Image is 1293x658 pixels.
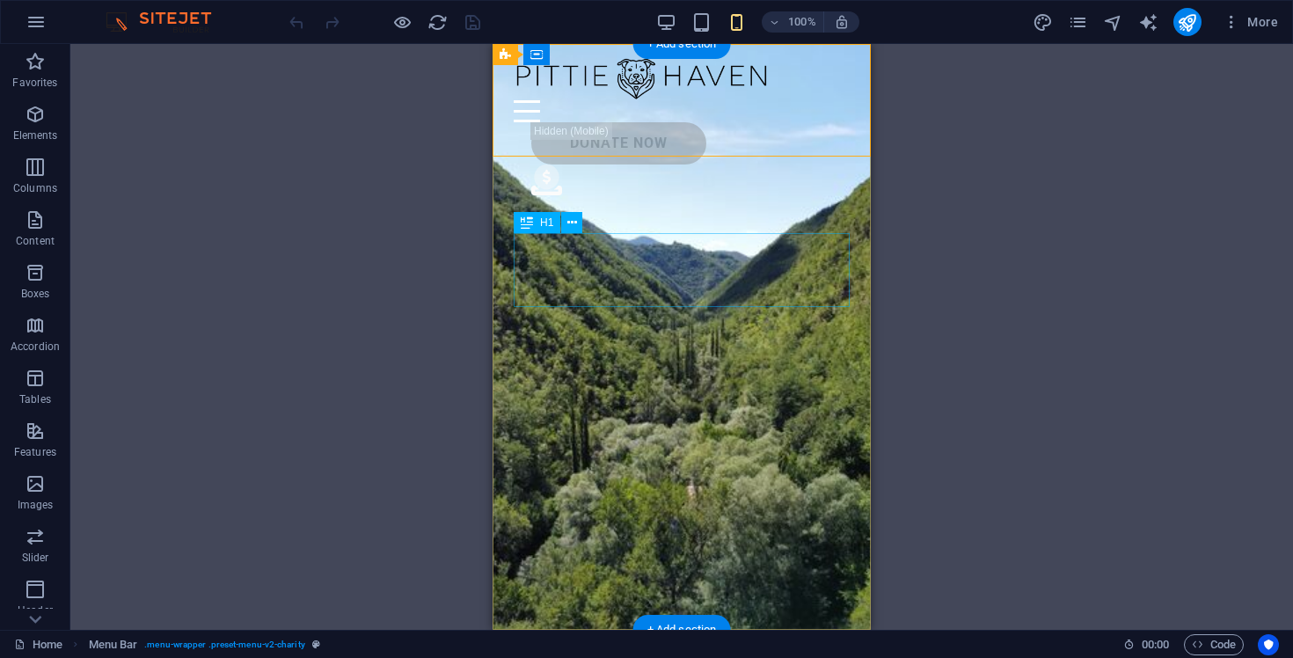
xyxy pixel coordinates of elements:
i: Publish [1177,12,1197,33]
span: More [1223,13,1278,31]
span: : [1154,638,1157,651]
i: This element is a customizable preset [312,640,320,649]
p: Slider [22,551,49,565]
button: text_generator [1138,11,1159,33]
a: Click to cancel selection. Double-click to open Pages [14,634,62,655]
h6: Session time [1123,634,1170,655]
span: H1 [540,217,553,228]
span: Code [1192,634,1236,655]
i: Navigator [1103,12,1123,33]
button: Click here to leave preview mode and continue editing [391,11,413,33]
p: Header [18,603,53,618]
nav: breadcrumb [89,634,320,655]
button: Usercentrics [1258,634,1279,655]
button: publish [1173,8,1202,36]
p: Boxes [21,287,50,301]
button: design [1033,11,1054,33]
button: More [1216,8,1285,36]
button: Code [1184,634,1244,655]
p: Elements [13,128,58,143]
img: Editor Logo [101,11,233,33]
h6: 100% [788,11,816,33]
div: + Add section [633,29,731,59]
button: pages [1068,11,1089,33]
span: Click to select. Double-click to edit [89,634,138,655]
p: Content [16,234,55,248]
div: + Add section [633,615,731,645]
i: Pages (Ctrl+Alt+S) [1068,12,1088,33]
button: 100% [762,11,824,33]
span: 00 00 [1142,634,1169,655]
p: Columns [13,181,57,195]
p: Favorites [12,76,57,90]
i: Reload page [427,12,448,33]
i: AI Writer [1138,12,1158,33]
button: navigator [1103,11,1124,33]
p: Features [14,445,56,459]
p: Tables [19,392,51,406]
button: reload [427,11,448,33]
span: . menu-wrapper .preset-menu-v2-charity [144,634,304,655]
p: Accordion [11,340,60,354]
p: Images [18,498,54,512]
i: Design (Ctrl+Alt+Y) [1033,12,1053,33]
